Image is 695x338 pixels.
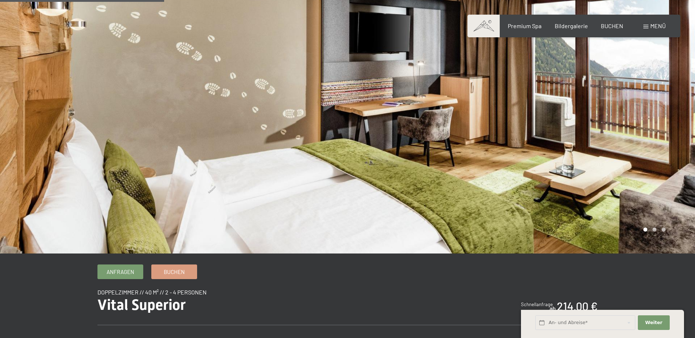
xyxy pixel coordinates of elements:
[645,319,662,326] span: Weiter
[97,296,186,313] span: Vital Superior
[650,22,666,29] span: Menü
[638,315,669,330] button: Weiter
[152,265,197,279] a: Buchen
[555,22,588,29] a: Bildergalerie
[107,268,134,276] span: Anfragen
[601,22,623,29] a: BUCHEN
[98,265,143,279] a: Anfragen
[164,268,185,276] span: Buchen
[557,300,598,313] b: 214,00 €
[508,22,541,29] a: Premium Spa
[521,301,553,307] span: Schnellanfrage
[97,289,207,296] span: Doppelzimmer // 40 m² // 2 - 4 Personen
